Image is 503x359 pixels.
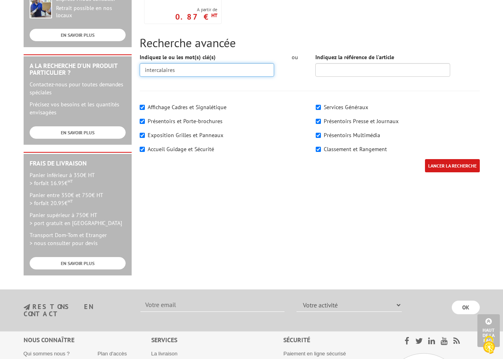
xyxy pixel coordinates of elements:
a: Paiement en ligne sécurisé [283,351,346,357]
h2: Frais de Livraison [30,160,126,167]
a: Haut de la page [477,314,500,347]
label: Présentoirs Presse et Journaux [324,118,399,125]
p: Transport Dom-Tom et Etranger [30,231,126,247]
div: ou [286,53,303,61]
div: Services [151,335,284,345]
button: Cookies (fenêtre modale) [475,332,503,359]
div: Sécurité [283,335,384,345]
a: EN SAVOIR PLUS [30,126,126,139]
label: Présentoirs Multimédia [324,132,380,139]
p: Contactez-nous pour toutes demandes spéciales [30,80,126,96]
img: newsletter.jpg [24,304,30,311]
input: Classement et Rangement [316,147,321,152]
label: Services Généraux [324,104,368,111]
h2: Recherche avancée [140,36,480,49]
div: Nous connaître [24,335,151,345]
span: > port gratuit en [GEOGRAPHIC_DATA] [30,219,122,227]
label: Exposition Grilles et Panneaux [148,132,223,139]
a: EN SAVOIR PLUS [30,29,126,41]
label: Indiquez le ou les mot(s) clé(s) [140,53,216,61]
input: Présentoirs Presse et Journaux [316,119,321,124]
p: 0.87 € [175,14,217,19]
input: Présentoirs Multimédia [316,133,321,138]
h3: restons en contact [24,303,129,317]
input: Exposition Grilles et Panneaux [140,133,145,138]
a: La livraison [151,351,178,357]
label: Indiquez la référence de l'article [315,53,394,61]
a: Qui sommes nous ? [24,351,70,357]
sup: HT [68,178,73,184]
p: Panier supérieur à 750€ HT [30,211,126,227]
span: A partir de [175,6,217,13]
p: Précisez vos besoins et les quantités envisagées [30,100,126,116]
a: EN SAVOIR PLUS [30,257,126,269]
span: > nous consulter pour devis [30,239,98,247]
sup: HT [211,12,217,19]
h2: A la recherche d'un produit particulier ? [30,62,126,76]
a: Plan d'accès [98,351,127,357]
label: Classement et Rangement [324,146,387,153]
input: Accueil Guidage et Sécurité [140,147,145,152]
input: LANCER LA RECHERCHE [425,159,480,172]
div: Retrait possible en nos locaux [56,5,126,19]
p: Panier entre 350€ et 750€ HT [30,191,126,207]
p: Panier inférieur à 350€ HT [30,171,126,187]
label: Présentoirs et Porte-brochures [148,118,222,125]
span: > forfait 16.95€ [30,179,73,187]
input: Votre email [140,298,285,312]
sup: HT [68,198,73,204]
input: Services Généraux [316,105,321,110]
input: Présentoirs et Porte-brochures [140,119,145,124]
label: Accueil Guidage et Sécurité [148,146,214,153]
img: Cookies (fenêtre modale) [479,335,499,355]
label: Affichage Cadres et Signalétique [148,104,226,111]
input: Affichage Cadres et Signalétique [140,105,145,110]
span: > forfait 20.95€ [30,199,73,207]
input: OK [452,301,480,314]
